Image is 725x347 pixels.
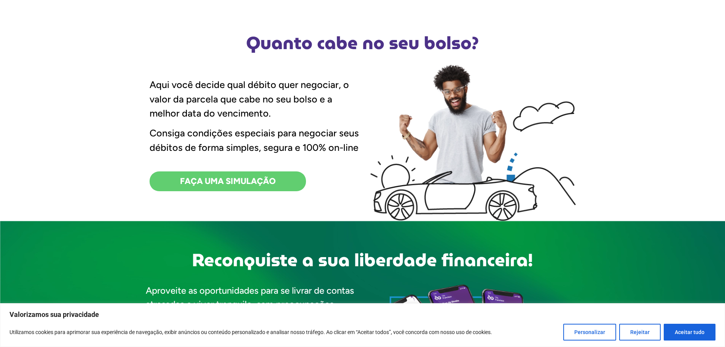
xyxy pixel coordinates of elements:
[10,328,492,337] p: Utilizamos cookies para aprimorar sua experiência de navegação, exibir anúncios ou conteúdo perso...
[150,78,363,121] p: Aqui você decide qual débito quer negociar, o valor da parcela que cabe no seu bolso e a melhor d...
[180,177,276,185] span: FAÇA UMA SIMULAÇÃO
[563,324,616,341] button: Personalizar
[150,126,363,155] p: Consiga condições especiais para negociar seus débitos de forma simples, segura e 100% on-line
[10,310,715,319] p: Valorizamos sua privacidade
[146,284,363,311] p: Aproveite as oportunidades para se livrar de contas atrasadas e viver tranquilo, sem preocupações.
[146,34,580,52] h2: Quanto cabe no seu bolso?
[150,171,306,191] a: FAÇA UMA SIMULAÇÃO
[664,324,715,341] button: Aceitar tudo
[619,324,661,341] button: Rejeitar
